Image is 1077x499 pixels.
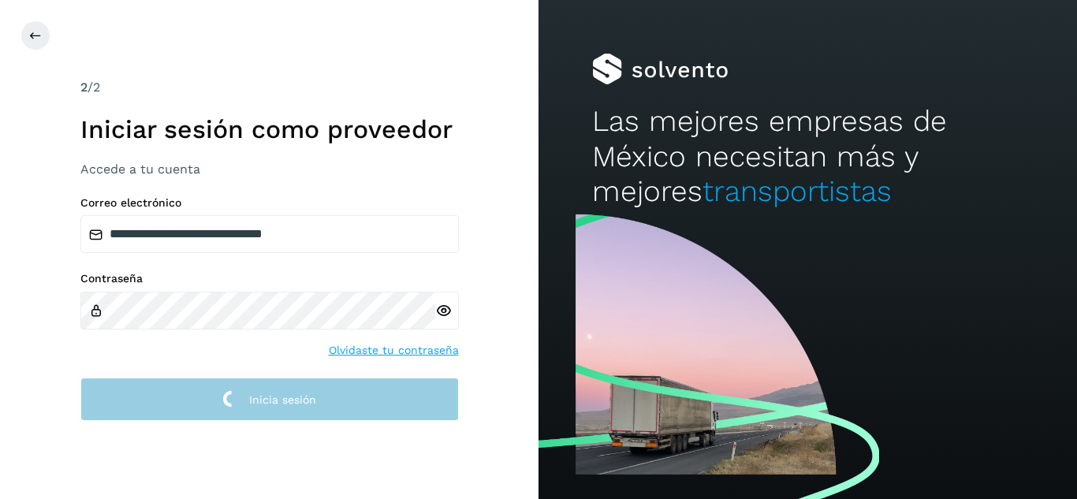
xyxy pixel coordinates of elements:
button: Inicia sesión [80,378,459,421]
label: Correo electrónico [80,196,459,210]
span: Inicia sesión [249,394,316,405]
h1: Iniciar sesión como proveedor [80,114,459,144]
h3: Accede a tu cuenta [80,162,459,177]
a: Olvidaste tu contraseña [329,342,459,359]
h2: Las mejores empresas de México necesitan más y mejores [592,104,1023,209]
span: transportistas [702,174,892,208]
div: /2 [80,78,459,97]
label: Contraseña [80,272,459,285]
span: 2 [80,80,88,95]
